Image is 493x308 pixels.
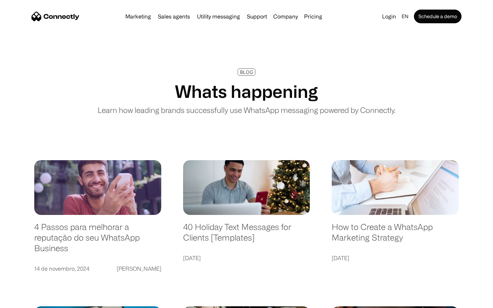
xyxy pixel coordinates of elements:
ul: Language list [14,296,41,306]
a: Support [244,14,270,19]
a: 4 Passos para melhorar a reputação do seu WhatsApp Business [34,222,161,260]
p: Learn how leading brands successfully use WhatsApp messaging powered by Connectly. [98,104,395,116]
a: Login [379,12,399,21]
a: How to Create a WhatsApp Marketing Strategy [332,222,459,249]
aside: Language selected: English [7,296,41,306]
a: Utility messaging [194,14,243,19]
h1: Whats happening [175,81,318,102]
div: [DATE] [332,253,349,263]
div: en [402,12,408,21]
a: Sales agents [155,14,193,19]
div: 14 de novembro, 2024 [34,264,89,273]
div: [DATE] [183,253,201,263]
a: 40 Holiday Text Messages for Clients [Templates] [183,222,310,249]
a: Marketing [123,14,154,19]
div: BLOG [240,69,253,75]
a: Pricing [301,14,325,19]
a: Schedule a demo [414,10,462,23]
div: Company [273,12,298,21]
div: [PERSON_NAME] [117,264,161,273]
